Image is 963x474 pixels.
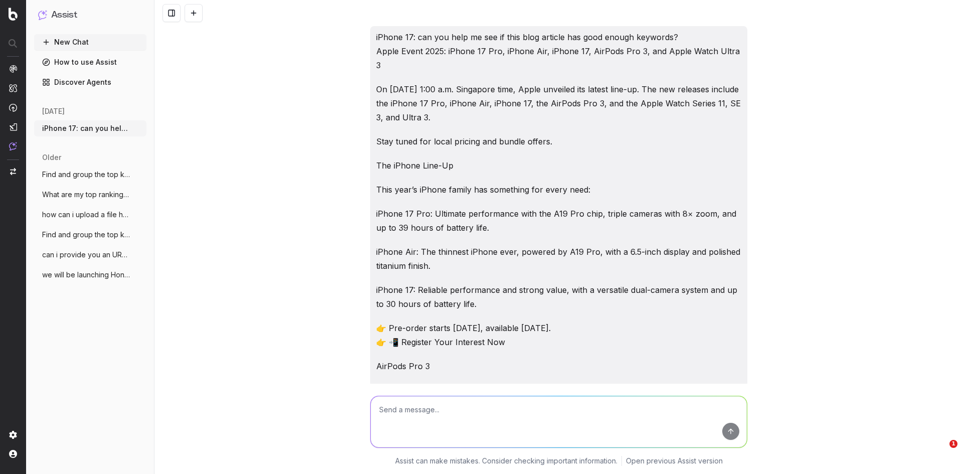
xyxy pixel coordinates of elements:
span: older [42,152,61,163]
p: Assist can make mistakes. Consider checking important information. [395,456,617,466]
button: iPhone 17: can you help me see if this b [34,120,146,136]
p: 👉 Pre-order starts [DATE], available [DATE]. 👉 📲 Register Your Interest Now [376,321,741,349]
button: Assist [38,8,142,22]
p: Stay tuned for local pricing and bundle offers. [376,134,741,148]
iframe: Intercom live chat [929,440,953,464]
img: Intelligence [9,84,17,92]
button: Find and group the top keywords for ipho [34,167,146,183]
span: iPhone 17: can you help me see if this b [42,123,130,133]
span: how can i upload a file here? [42,210,130,220]
button: What are my top ranking pages? [34,187,146,203]
p: iPhone 17: can you help me see if this blog article has good enough keywords? Apple Event 2025: i... [376,30,741,72]
p: iPhone 17 Pro: Ultimate performance with the A19 Pro chip, triple cameras with 8× zoom, and up to... [376,207,741,235]
img: Activation [9,103,17,112]
img: Botify logo [9,8,18,21]
span: What are my top ranking pages? [42,190,130,200]
span: [DATE] [42,106,65,116]
p: This year’s iPhone family has something for every need: [376,183,741,197]
p: New heart rate sensing across 50 workout types [376,383,741,397]
button: we will be launching Honor Magic7 Pro so [34,267,146,283]
p: iPhone 17: Reliable performance and strong value, with a versatile dual-camera system and up to 3... [376,283,741,311]
span: 1 [949,440,957,448]
a: Discover Agents [34,74,146,90]
img: My account [9,450,17,458]
img: Studio [9,123,17,131]
img: Switch project [10,168,16,175]
a: Open previous Assist version [626,456,723,466]
p: On [DATE] 1:00 a.m. Singapore time, Apple unveiled its latest line-up. The new releases include t... [376,82,741,124]
img: Setting [9,431,17,439]
p: iPhone Air: The thinnest iPhone ever, powered by A19 Pro, with a 6.5-inch display and polished ti... [376,245,741,273]
button: Find and group the top keywords for http [34,227,146,243]
h1: Assist [51,8,77,22]
span: can i provide you an URL and you tell me [42,250,130,260]
span: Find and group the top keywords for ipho [42,170,130,180]
img: Assist [38,10,47,20]
a: How to use Assist [34,54,146,70]
button: how can i upload a file here? [34,207,146,223]
button: New Chat [34,34,146,50]
span: we will be launching Honor Magic7 Pro so [42,270,130,280]
img: Assist [9,142,17,150]
p: The iPhone Line-Up [376,159,741,173]
img: Analytics [9,65,17,73]
span: Find and group the top keywords for http [42,230,130,240]
p: AirPods Pro 3 [376,359,741,373]
button: can i provide you an URL and you tell me [34,247,146,263]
